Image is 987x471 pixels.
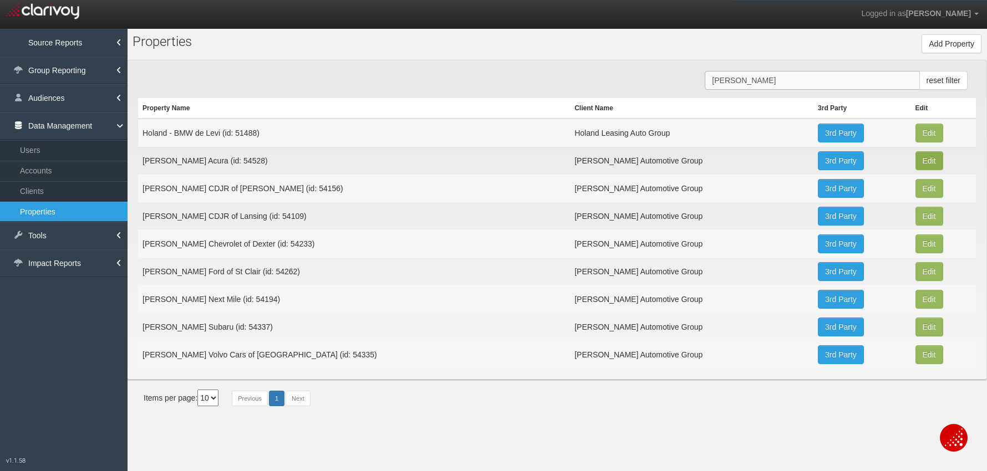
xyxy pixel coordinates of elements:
[570,230,813,258] td: [PERSON_NAME] Automotive Group
[915,207,943,226] button: Edit
[915,318,943,336] button: Edit
[570,258,813,285] td: [PERSON_NAME] Automotive Group
[138,285,570,313] td: [PERSON_NAME] Next Mile (id: 54194)
[818,318,864,336] a: 3rd Party
[915,290,943,309] button: Edit
[915,262,943,281] button: Edit
[818,124,864,142] a: 3rd Party
[915,179,943,198] button: Edit
[919,71,968,90] button: reset filter
[286,391,311,406] a: Next
[915,151,943,170] button: Edit
[861,9,905,18] span: Logged in as
[144,390,218,406] div: Items per page:
[922,34,981,53] button: Add Property
[570,202,813,230] td: [PERSON_NAME] Automotive Group
[915,345,943,364] button: Edit
[138,119,570,147] td: Holand - BMW de Levi (id: 51488)
[138,175,570,202] td: [PERSON_NAME] CDJR of [PERSON_NAME] (id: 54156)
[138,98,570,119] th: Property Name
[818,290,864,309] a: 3rd Party
[570,119,813,147] td: Holand Leasing Auto Group
[138,147,570,175] td: [PERSON_NAME] Acura (id: 54528)
[138,202,570,230] td: [PERSON_NAME] CDJR of Lansing (id: 54109)
[818,179,864,198] a: 3rd Party
[911,98,976,119] th: Edit
[906,9,971,18] span: [PERSON_NAME]
[813,98,910,119] th: 3rd Party
[138,258,570,285] td: [PERSON_NAME] Ford of St Clair (id: 54262)
[915,124,943,142] button: Edit
[570,285,813,313] td: [PERSON_NAME] Automotive Group
[705,71,919,90] input: Search Properties
[853,1,987,27] a: Logged in as[PERSON_NAME]
[145,34,152,49] span: o
[570,98,813,119] th: Client Name
[570,175,813,202] td: [PERSON_NAME] Automotive Group
[818,151,864,170] a: 3rd Party
[818,207,864,226] a: 3rd Party
[570,341,813,368] td: [PERSON_NAME] Automotive Group
[915,234,943,253] button: Edit
[138,230,570,258] td: [PERSON_NAME] Chevrolet of Dexter (id: 54233)
[133,34,387,49] h1: Pr perties
[269,391,284,406] a: 1
[818,345,864,364] a: 3rd Party
[818,262,864,281] a: 3rd Party
[570,147,813,175] td: [PERSON_NAME] Automotive Group
[818,234,864,253] a: 3rd Party
[138,341,570,368] td: [PERSON_NAME] Volvo Cars of [GEOGRAPHIC_DATA] (id: 54335)
[570,313,813,341] td: [PERSON_NAME] Automotive Group
[138,313,570,341] td: [PERSON_NAME] Subaru (id: 54337)
[232,391,268,406] a: Previous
